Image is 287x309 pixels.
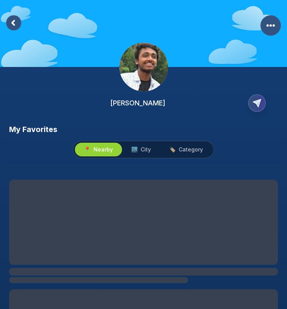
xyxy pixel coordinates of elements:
[75,143,122,156] button: 📍Nearby
[131,146,138,153] span: 🏙️
[169,146,176,153] span: 🏷️
[179,146,203,153] span: Category
[94,146,113,153] span: Nearby
[245,91,278,115] button: Copy Profile Link
[141,146,151,153] span: City
[119,43,168,91] img: Profile Image
[110,98,165,108] h2: [PERSON_NAME]
[160,143,212,156] button: 🏷️Category
[122,143,160,156] button: 🏙️City
[9,124,57,135] h3: My Favorites
[84,146,90,153] span: 📍
[260,15,281,36] button: More Options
